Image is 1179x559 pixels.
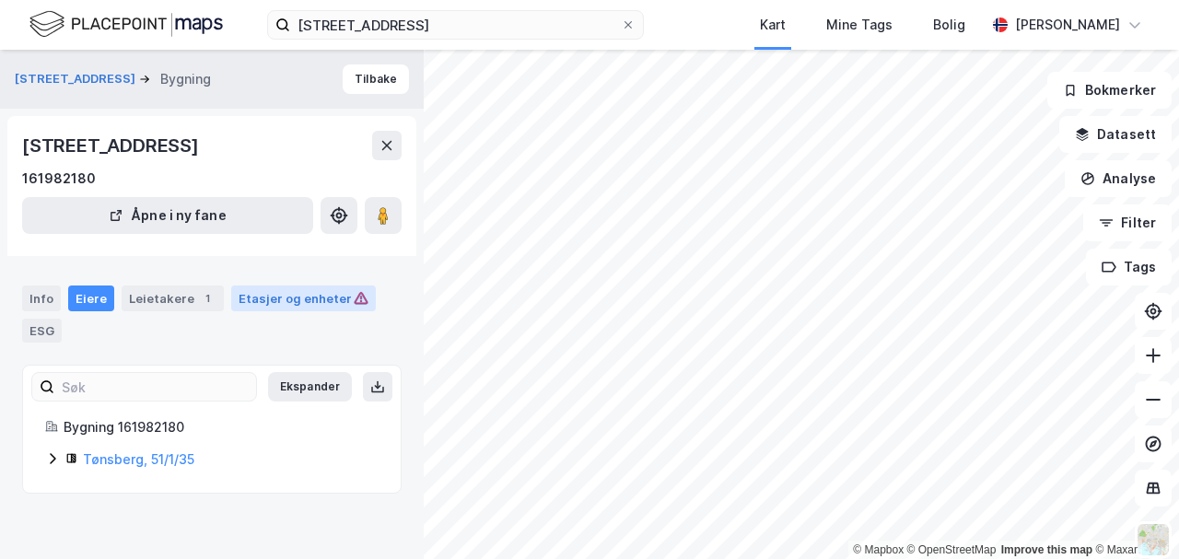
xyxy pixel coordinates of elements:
button: Åpne i ny fane [22,197,313,234]
div: [PERSON_NAME] [1015,14,1120,36]
div: Bolig [933,14,965,36]
button: Ekspander [268,372,352,402]
div: Mine Tags [826,14,893,36]
div: Kontrollprogram for chat [1087,471,1179,559]
button: Datasett [1059,116,1172,153]
a: Tønsberg, 51/1/35 [83,451,194,467]
div: Kart [760,14,786,36]
div: Leietakere [122,285,224,311]
iframe: Chat Widget [1087,471,1179,559]
input: Søk [54,373,256,401]
button: Tags [1086,249,1172,285]
div: [STREET_ADDRESS] [22,131,203,160]
button: [STREET_ADDRESS] [15,70,139,88]
button: Tilbake [343,64,409,94]
button: Filter [1083,204,1172,241]
a: OpenStreetMap [907,543,997,556]
div: Bygning 161982180 [64,416,379,438]
a: Improve this map [1001,543,1092,556]
div: Eiere [68,285,114,311]
div: Info [22,285,61,311]
div: 161982180 [22,168,96,190]
button: Analyse [1065,160,1172,197]
div: ESG [22,319,62,343]
div: Bygning [160,68,211,90]
img: logo.f888ab2527a4732fd821a326f86c7f29.svg [29,8,223,41]
div: 1 [198,289,216,308]
a: Mapbox [853,543,904,556]
input: Søk på adresse, matrikkel, gårdeiere, leietakere eller personer [290,11,621,39]
button: Bokmerker [1047,72,1172,109]
div: Etasjer og enheter [239,290,368,307]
